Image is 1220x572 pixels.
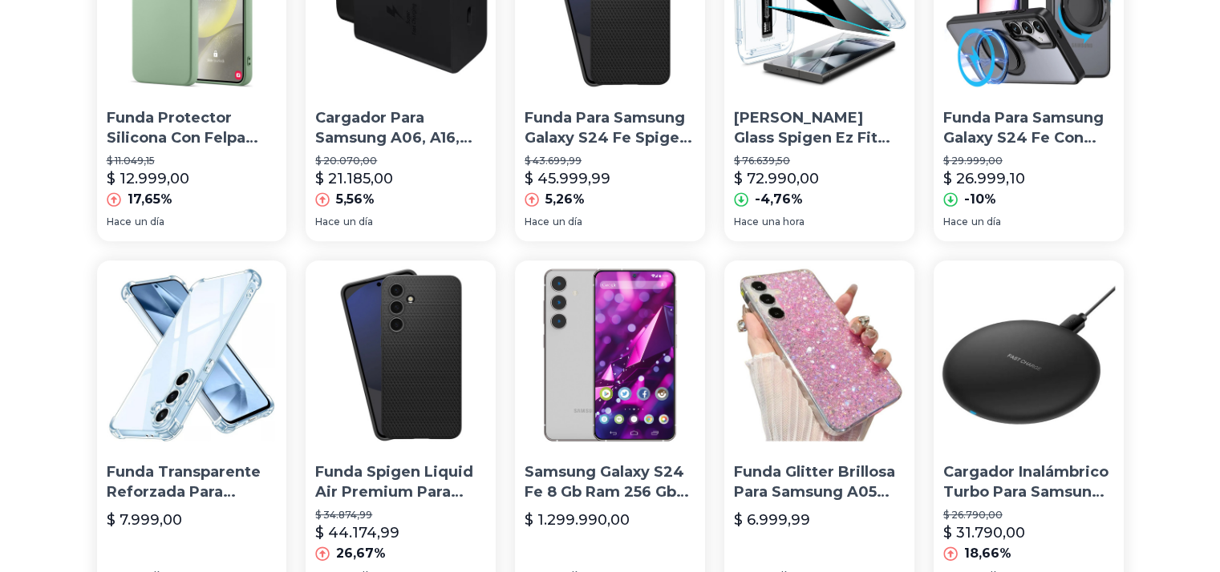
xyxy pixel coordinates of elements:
p: -10% [964,190,996,209]
span: un día [135,216,164,228]
p: Funda Protector Silicona Con Felpa Para Samsung S24 Fe [107,108,278,148]
p: $ 21.185,00 [315,167,393,190]
img: Cargador Inalámbrico Turbo Para Samsung S24/ Plus/ Ultra/ Fe [934,260,1124,450]
img: Samsung Galaxy S24 Fe 8 Gb Ram 256 Gb Rom 5g Gris [515,260,705,450]
span: un día [343,216,373,228]
p: $ 20.070,00 [315,155,486,167]
p: Funda Para Samsung Galaxy S24 Fe Spigen Liquid Air Premium [525,108,695,148]
img: Funda Transparente Reforzada Para Samsung S24 Fe [97,260,287,450]
p: 5,56% [336,190,375,209]
p: Cargador Para Samsung A06, A16, A26, A36, A56 S24 Fe, Flip 6 [315,108,486,148]
span: Hace [734,216,759,228]
span: una hora [762,216,805,228]
img: Funda Glitter Brillosa Para Samsung A05 A15 A52 S23 Fe S24 [724,260,914,450]
p: $ 44.174,99 [315,522,399,544]
p: Cargador Inalámbrico Turbo Para Samsung S24/ Plus/ Ultra/ Fe [943,462,1114,502]
p: [PERSON_NAME] Glass Spigen Ez Fit Para Samsung S24 Plus Fe Ultra X2 [734,108,905,148]
img: Funda Spigen Liquid Air Premium Para Samsung Galaxy S24 Fe [306,260,496,450]
p: $ 1.299.990,00 [525,509,630,531]
span: Hace [525,216,549,228]
p: $ 26.790,00 [943,509,1114,522]
p: $ 72.990,00 [734,167,819,190]
p: -4,76% [755,190,803,209]
span: Hace [315,216,340,228]
p: $ 45.999,99 [525,167,610,190]
p: $ 31.790,00 [943,522,1025,544]
p: $ 7.999,00 [107,509,182,531]
p: 5,26% [545,190,585,209]
p: Funda Transparente Reforzada Para Samsung S24 Fe [107,462,278,502]
span: un día [553,216,582,228]
p: $ 43.699,99 [525,155,695,167]
p: $ 12.999,00 [107,167,189,190]
p: Funda Spigen Liquid Air Premium Para Samsung Galaxy S24 Fe [315,462,486,502]
p: 26,67% [336,544,386,563]
p: $ 29.999,00 [943,155,1114,167]
span: un día [971,216,1001,228]
p: $ 26.999,10 [943,167,1025,190]
p: Funda Glitter Brillosa Para Samsung A05 A15 A52 S23 Fe S24 [734,462,905,502]
span: Hace [107,216,132,228]
span: Hace [943,216,968,228]
p: 17,65% [128,190,172,209]
p: 18,66% [964,544,1011,563]
p: Samsung Galaxy S24 Fe 8 Gb Ram 256 Gb Rom 5g Gris [525,462,695,502]
p: $ 11.049,15 [107,155,278,167]
p: $ 34.874,99 [315,509,486,522]
p: $ 6.999,99 [734,509,810,531]
p: Funda Para Samsung Galaxy S24 Fe Con Soporte Magnetico Matte [943,108,1114,148]
p: $ 76.639,50 [734,155,905,167]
